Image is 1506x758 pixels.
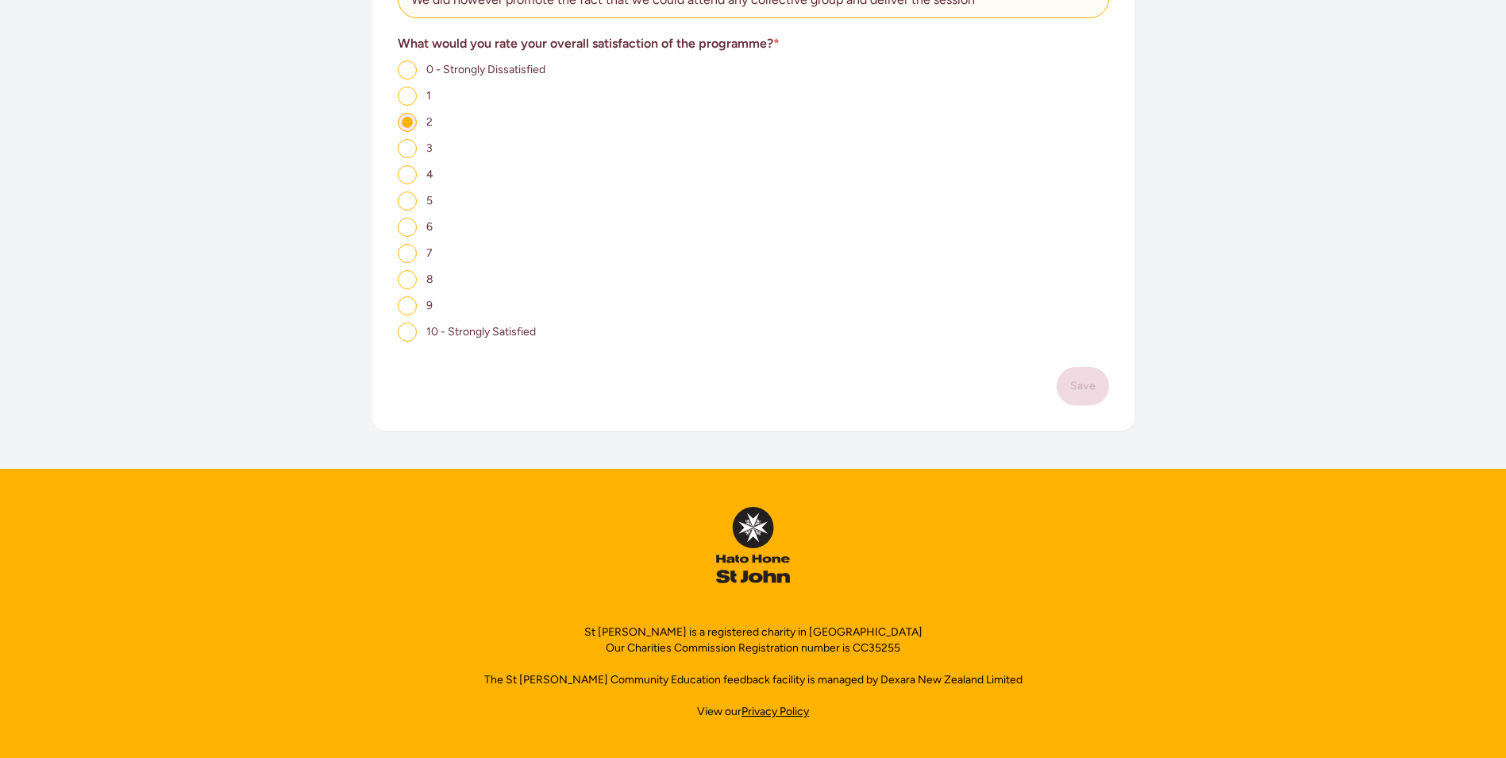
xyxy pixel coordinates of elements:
input: 0 - Strongly Dissatisfied [398,60,417,79]
input: 8 [398,270,417,289]
input: 9 [398,296,417,315]
span: 3 [426,141,433,155]
a: View ourPrivacy Policy [697,704,809,720]
span: 4 [426,168,433,181]
p: The St [PERSON_NAME] Community Education feedback facility is managed by Dexara New Zealand Limited [484,672,1023,688]
input: 5 [398,191,417,211]
p: St [PERSON_NAME] is a registered charity in [GEOGRAPHIC_DATA] Our Charities Commission Registrati... [584,625,922,656]
input: 6 [398,218,417,237]
span: 8 [426,273,433,286]
input: 4 [398,165,417,184]
input: 3 [398,139,417,158]
span: Privacy Policy [741,705,809,718]
input: 1 [398,87,417,106]
input: 2 [398,113,417,132]
span: 10 - Strongly Satisfied [426,325,536,338]
h3: What would you rate your overall satisfaction of the programme? [398,34,1109,53]
span: 1 [426,89,431,102]
span: 6 [426,220,433,234]
span: 2 [426,115,433,129]
span: 0 - Strongly Dissatisfied [426,63,545,76]
span: 7 [426,246,433,260]
input: 10 - Strongly Satisfied [398,323,417,342]
input: 7 [398,244,417,263]
img: InPulse [716,507,790,583]
span: 9 [426,299,433,312]
span: 5 [426,194,433,207]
